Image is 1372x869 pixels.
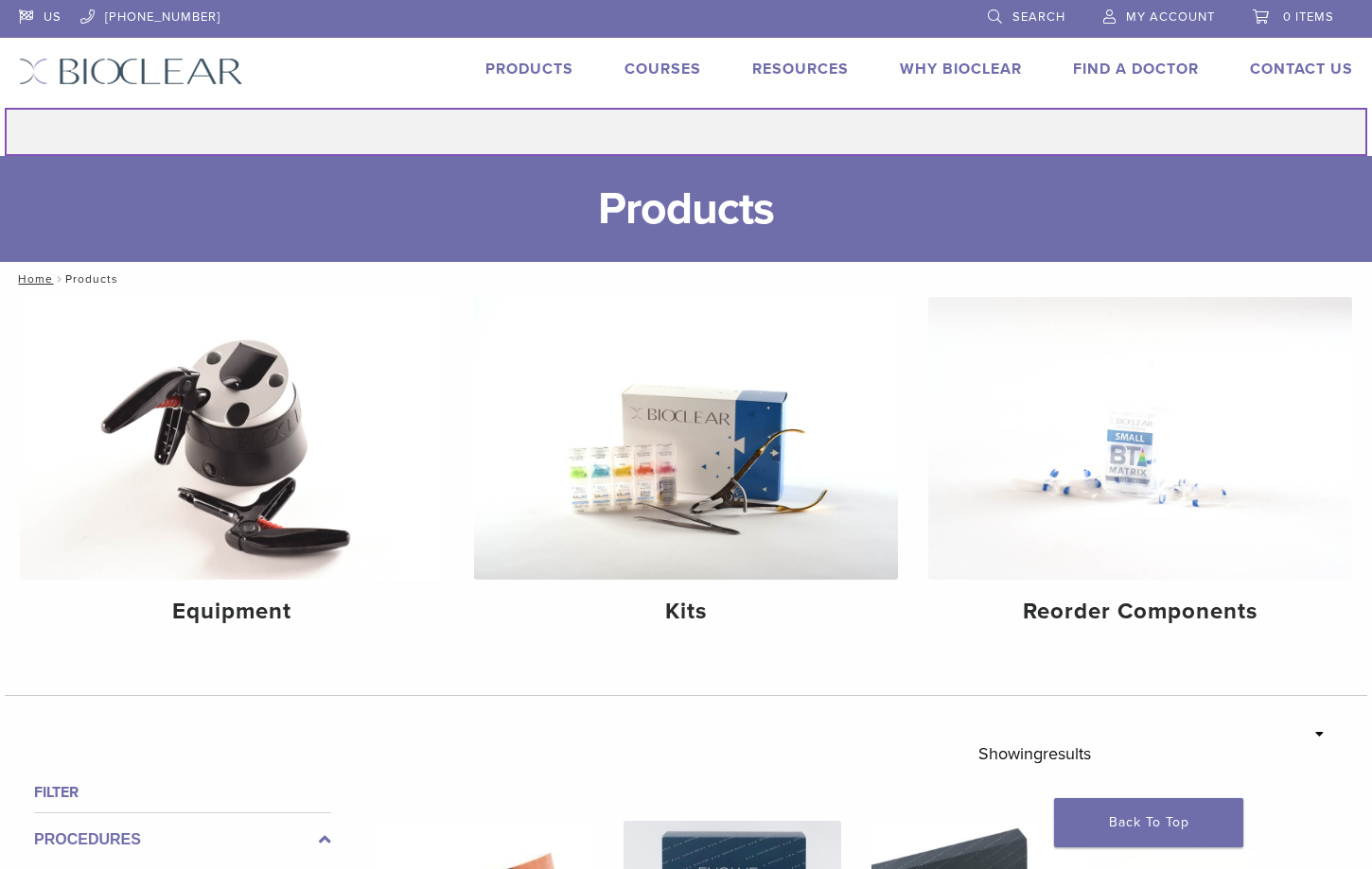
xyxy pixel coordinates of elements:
[1054,798,1243,847] a: Back To Top
[1012,9,1065,25] span: Search
[624,60,701,78] a: Courses
[20,297,444,641] a: Equipment
[1250,60,1353,78] a: Contact Us
[53,274,65,284] span: /
[978,734,1091,773] p: Showing results
[34,781,331,804] h4: Filter
[474,297,898,580] img: Kits
[489,595,883,629] h4: Kits
[928,297,1352,641] a: Reorder Components
[12,272,53,286] a: Home
[34,828,331,851] label: Procedures
[474,297,898,641] a: Kits
[1283,9,1334,25] span: 0 items
[1073,60,1199,78] a: Find A Doctor
[5,262,1367,296] nav: Products
[752,60,849,78] a: Resources
[1126,9,1215,25] span: My Account
[485,60,573,78] a: Products
[900,60,1022,78] a: Why Bioclear
[943,595,1337,629] h4: Reorder Components
[19,58,243,85] img: Bioclear
[20,297,444,580] img: Equipment
[928,297,1352,580] img: Reorder Components
[35,595,429,629] h4: Equipment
